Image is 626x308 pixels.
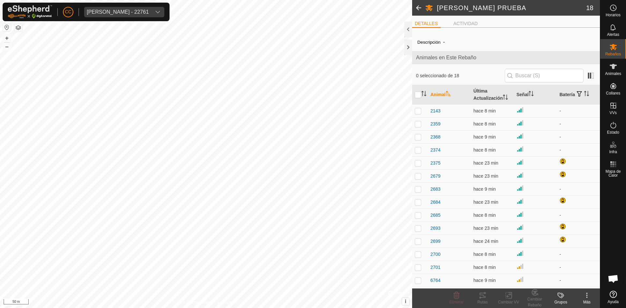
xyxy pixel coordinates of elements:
span: 2375 [430,160,440,167]
button: i [402,298,409,305]
img: Intensidad de Señal [516,210,524,218]
img: Intensidad de Señal [516,223,524,231]
span: 23 sept 2025, 14:19 [473,134,496,139]
div: Cambiar VV [496,299,522,305]
th: Señal [514,85,557,105]
div: Grupos [548,299,574,305]
span: i [405,299,406,304]
span: Collares [606,91,620,95]
img: Intensidad de Señal [516,119,524,127]
span: VVs [609,111,617,115]
span: 23 sept 2025, 14:19 [473,213,496,218]
span: 23 sept 2025, 14:04 [473,173,498,179]
p-sorticon: Activar para ordenar [421,92,426,97]
th: Batería [557,85,600,105]
td: - [557,117,600,130]
img: Intensidad de Señal [516,197,524,205]
a: Ayuda [600,288,626,306]
p-sorticon: Activar para ordenar [446,92,451,97]
img: Intensidad de Señal [516,236,524,244]
span: 0 seleccionado de 18 [416,72,505,79]
img: Logo Gallagher [8,5,52,19]
p-sorticon: Activar para ordenar [529,92,534,97]
span: 2374 [430,147,440,154]
span: 18 [586,3,593,13]
img: Intensidad de Señal [516,132,524,140]
span: Rebaños [605,52,621,56]
label: Descripción [417,40,440,45]
span: 2700 [430,251,440,258]
span: 23 sept 2025, 14:19 [473,186,496,192]
span: Horarios [606,13,620,17]
div: dropdown trigger [151,7,164,17]
span: 2684 [430,199,440,206]
span: Animales en Este Rebaño [416,54,596,62]
span: 23 sept 2025, 14:04 [473,199,498,205]
button: Capas del Mapa [14,24,22,32]
span: 23 sept 2025, 14:04 [473,239,498,244]
span: 2683 [430,186,440,193]
img: Intensidad de Señal [516,262,524,270]
div: [PERSON_NAME] - 22761 [87,9,149,15]
a: Contáctenos [218,300,240,305]
h2: [PERSON_NAME] PRUEBA [437,4,586,12]
li: DETALLES [412,20,440,28]
span: 23 sept 2025, 14:19 [473,147,496,153]
span: 2699 [430,238,440,245]
span: CC [65,8,71,15]
td: - [557,143,600,156]
span: Anca Sanda Bercian - 22761 [84,7,151,17]
span: 2679 [430,173,440,180]
span: Mapa de Calor [602,169,624,177]
td: - [557,130,600,143]
button: Restablecer Mapa [3,23,11,31]
div: Más [574,299,600,305]
span: Animales [605,72,621,76]
td: - [557,209,600,222]
span: 23 sept 2025, 14:19 [473,108,496,113]
span: Eliminar [449,300,463,304]
span: Estado [607,130,619,134]
img: Intensidad de Señal [516,184,524,192]
div: Cambiar Rebaño [522,296,548,308]
span: 23 sept 2025, 14:04 [473,160,498,166]
td: - [557,287,600,300]
span: Ayuda [608,300,619,304]
td: - [557,248,600,261]
td: - [557,261,600,274]
a: Política de Privacidad [172,300,210,305]
img: Intensidad de Señal [516,171,524,179]
span: - [440,37,447,47]
span: 2693 [430,225,440,232]
div: Chat abierto [604,269,623,288]
div: Rutas [469,299,496,305]
span: 23 sept 2025, 14:04 [473,226,498,231]
span: 6764 [430,277,440,284]
input: Buscar (S) [505,69,584,82]
span: 23 sept 2025, 14:19 [473,121,496,126]
span: 2359 [430,121,440,127]
td: - [557,183,600,196]
span: 2685 [430,212,440,219]
li: ACTIVIDAD [451,20,481,27]
button: + [3,34,11,42]
span: 23 sept 2025, 14:19 [473,265,496,270]
span: 2701 [430,264,440,271]
span: Infra [609,150,617,154]
p-sorticon: Activar para ordenar [584,92,589,97]
span: 2143 [430,108,440,114]
span: 2368 [430,134,440,140]
img: Intensidad de Señal [516,275,524,283]
span: Alertas [607,33,619,37]
img: Intensidad de Señal [516,145,524,153]
img: Intensidad de Señal [516,106,524,114]
button: – [3,43,11,51]
th: Animal [428,85,471,105]
th: Última Actualización [471,85,514,105]
span: 23 sept 2025, 14:19 [473,278,496,283]
span: 23 sept 2025, 14:19 [473,252,496,257]
td: - [557,104,600,117]
p-sorticon: Activar para ordenar [503,95,508,101]
td: - [557,274,600,287]
img: Intensidad de Señal [516,249,524,257]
